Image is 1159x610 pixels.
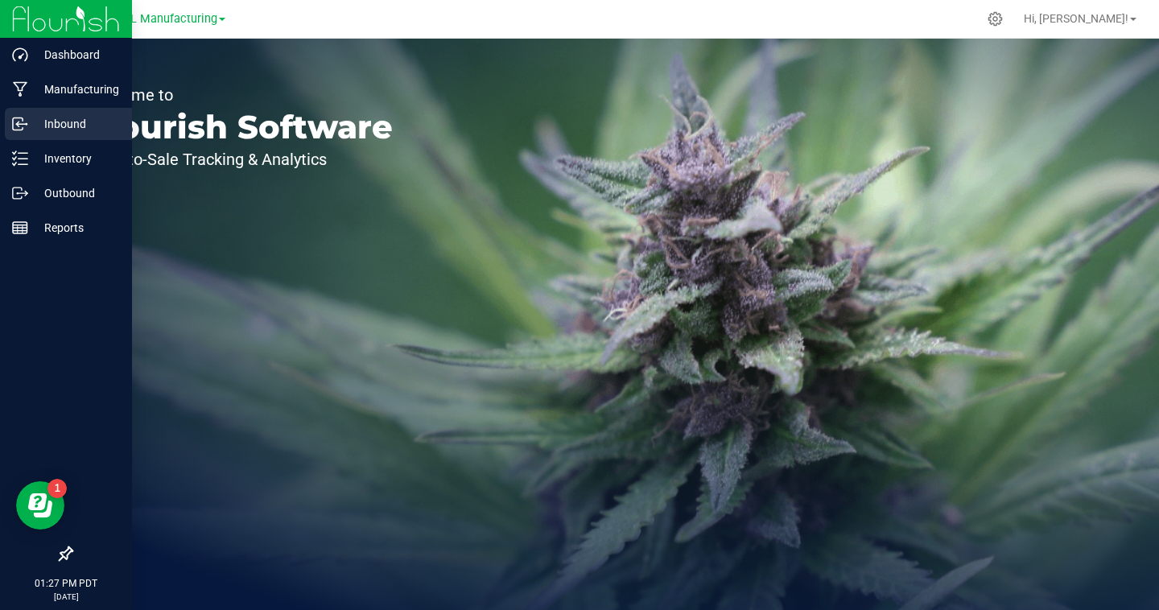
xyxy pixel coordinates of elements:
span: Hi, [PERSON_NAME]! [1024,12,1128,25]
p: 01:27 PM PDT [7,576,125,591]
inline-svg: Outbound [12,185,28,201]
inline-svg: Manufacturing [12,81,28,97]
p: Inbound [28,114,125,134]
p: [DATE] [7,591,125,603]
inline-svg: Inbound [12,116,28,132]
inline-svg: Reports [12,220,28,236]
inline-svg: Inventory [12,150,28,167]
p: Welcome to [87,87,393,103]
p: Manufacturing [28,80,125,99]
p: Flourish Software [87,111,393,143]
iframe: Resource center [16,481,64,530]
p: Outbound [28,183,125,203]
p: Seed-to-Sale Tracking & Analytics [87,151,393,167]
inline-svg: Dashboard [12,47,28,63]
iframe: Resource center unread badge [47,479,67,498]
div: Manage settings [985,11,1005,27]
p: Reports [28,218,125,237]
p: Inventory [28,149,125,168]
span: LEVEL Manufacturing [104,12,217,26]
p: Dashboard [28,45,125,64]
